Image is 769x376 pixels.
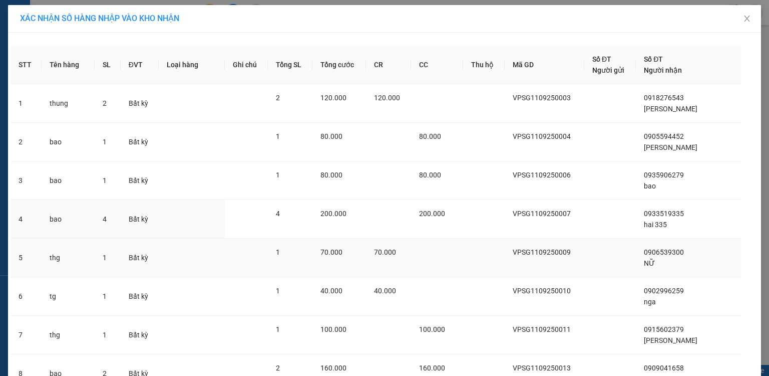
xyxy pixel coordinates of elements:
span: 80.000 [320,171,342,179]
span: 40.000 [374,287,396,295]
span: 1 [276,287,280,295]
td: thung [42,84,95,123]
th: ĐVT [121,46,159,84]
th: Tên hàng [42,46,95,84]
span: 200.000 [320,210,346,218]
span: 120.000 [320,94,346,102]
td: 3 [11,161,42,200]
span: 0935906279 [644,171,684,179]
td: 1 [11,84,42,123]
span: Người gửi [592,66,624,74]
span: 4 [276,210,280,218]
span: Người nhận [644,66,682,74]
th: Tổng SL [268,46,312,84]
th: STT [11,46,42,84]
th: Mã GD [505,46,584,84]
td: Bất kỳ [121,84,159,123]
td: Bất kỳ [121,277,159,316]
th: Thu hộ [463,46,505,84]
span: VPSG1109250006 [513,171,571,179]
span: 4 [103,215,107,223]
span: Số ĐT [592,55,611,63]
span: 2 [276,364,280,372]
span: 160.000 [320,364,346,372]
span: VPSG1109250007 [513,210,571,218]
span: 80.000 [320,132,342,140]
th: Tổng cước [312,46,366,84]
span: [PERSON_NAME] [644,105,697,113]
td: bao [42,161,95,200]
span: 1 [103,138,107,146]
td: bao [42,200,95,239]
span: 1 [103,292,107,300]
td: 5 [11,239,42,277]
td: thg [42,239,95,277]
td: Bất kỳ [121,200,159,239]
span: 0905594452 [644,132,684,140]
span: 1 [276,171,280,179]
span: 200.000 [419,210,445,218]
td: Bất kỳ [121,239,159,277]
span: 1 [103,254,107,262]
span: hai 335 [644,221,667,229]
span: 0915602379 [644,325,684,333]
td: tg [42,277,95,316]
span: 2 [103,99,107,107]
span: 40.000 [320,287,342,295]
span: [PERSON_NAME] [644,336,697,344]
span: 70.000 [374,248,396,256]
td: Bất kỳ [121,123,159,161]
td: Bất kỳ [121,161,159,200]
th: CC [411,46,463,84]
span: close [743,15,751,23]
span: 1 [276,132,280,140]
span: 80.000 [419,171,441,179]
span: 0906539300 [644,248,684,256]
span: 0933519335 [644,210,684,218]
span: VPSG1109250010 [513,287,571,295]
span: NỮ [644,259,655,267]
span: Số ĐT [644,55,663,63]
th: CR [366,46,411,84]
span: VPSG1109250004 [513,132,571,140]
span: 80.000 [419,132,441,140]
span: 1 [103,331,107,339]
span: XÁC NHẬN SỐ HÀNG NHẬP VÀO KHO NHẬN [20,14,179,23]
span: 160.000 [419,364,445,372]
span: 100.000 [320,325,346,333]
span: 2 [276,94,280,102]
span: bao [644,182,656,190]
button: Close [733,5,761,33]
td: 4 [11,200,42,239]
span: 100.000 [419,325,445,333]
span: 0909041658 [644,364,684,372]
td: thg [42,316,95,354]
th: Loại hàng [159,46,224,84]
td: bao [42,123,95,161]
span: [PERSON_NAME] [644,143,697,151]
td: 6 [11,277,42,316]
td: Bất kỳ [121,316,159,354]
th: SL [95,46,121,84]
span: VPSG1109250013 [513,364,571,372]
span: VPSG1109250003 [513,94,571,102]
span: VPSG1109250009 [513,248,571,256]
th: Ghi chú [225,46,268,84]
span: nga [644,298,656,306]
span: 0902996259 [644,287,684,295]
span: 1 [103,176,107,184]
td: 7 [11,316,42,354]
span: 1 [276,248,280,256]
span: 1 [276,325,280,333]
span: 0918276543 [644,94,684,102]
span: 70.000 [320,248,342,256]
span: VPSG1109250011 [513,325,571,333]
td: 2 [11,123,42,161]
span: 120.000 [374,94,400,102]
